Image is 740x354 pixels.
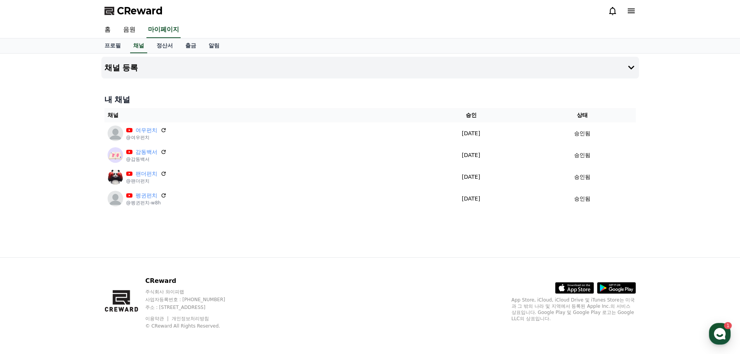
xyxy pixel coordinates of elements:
[179,38,202,53] a: 출금
[108,191,123,206] img: 펭귄펀치
[145,296,240,303] p: 사업자등록번호 : [PHONE_NUMBER]
[416,129,526,138] p: [DATE]
[104,94,636,105] h4: 내 채널
[574,173,590,181] p: 승인됨
[136,170,157,178] a: 팬더펀치
[145,316,170,321] a: 이용약관
[136,126,157,134] a: 여우펀치
[574,151,590,159] p: 승인됨
[145,289,240,295] p: 주식회사 와이피랩
[2,246,51,266] a: 홈
[136,148,157,156] a: 감동백서
[416,151,526,159] p: [DATE]
[416,195,526,203] p: [DATE]
[71,258,80,265] span: 대화
[130,38,147,53] a: 채널
[100,246,149,266] a: 설정
[117,22,142,38] a: 음원
[416,173,526,181] p: [DATE]
[104,108,413,122] th: 채널
[24,258,29,264] span: 홈
[101,57,639,78] button: 채널 등록
[172,316,209,321] a: 개인정보처리방침
[98,38,127,53] a: 프로필
[150,38,179,53] a: 정산서
[79,246,82,252] span: 1
[104,5,163,17] a: CReward
[413,108,529,122] th: 승인
[120,258,129,264] span: 설정
[126,156,167,162] p: @감동백서
[126,200,167,206] p: @펭귄펀치-w8h
[104,63,138,72] h4: 채널 등록
[108,126,123,141] img: 여우펀치
[98,22,117,38] a: 홈
[574,129,590,138] p: 승인됨
[126,134,167,141] p: @여우펀치
[145,276,240,286] p: CReward
[574,195,590,203] p: 승인됨
[529,108,636,122] th: 상태
[136,192,157,200] a: 펭귄펀치
[146,22,181,38] a: 마이페이지
[145,304,240,310] p: 주소 : [STREET_ADDRESS]
[126,178,167,184] p: @팬더펀치
[108,147,123,163] img: 감동백서
[51,246,100,266] a: 1대화
[512,297,636,322] p: App Store, iCloud, iCloud Drive 및 iTunes Store는 미국과 그 밖의 나라 및 지역에서 등록된 Apple Inc.의 서비스 상표입니다. Goo...
[117,5,163,17] span: CReward
[145,323,240,329] p: © CReward All Rights Reserved.
[108,169,123,185] img: 팬더펀치
[202,38,226,53] a: 알림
